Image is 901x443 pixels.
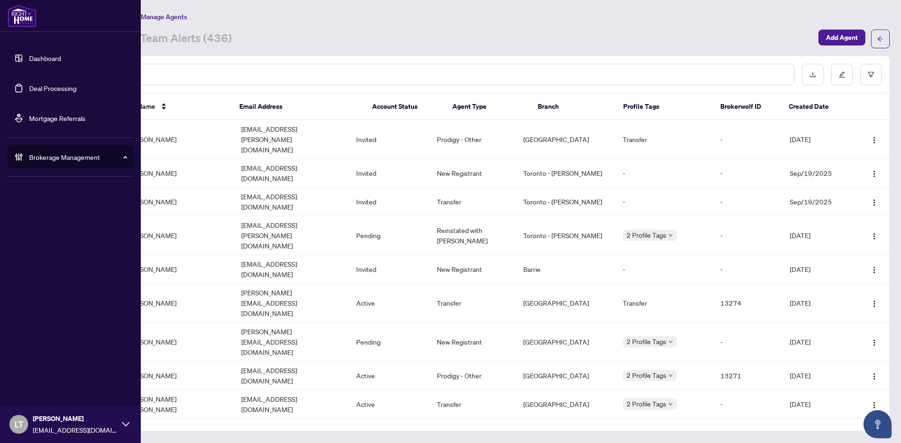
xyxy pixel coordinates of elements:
[429,323,516,361] td: New Registrant
[826,30,858,45] span: Add Agent
[782,255,853,284] td: [DATE]
[802,64,824,85] button: download
[867,132,882,147] button: Logo
[429,120,516,159] td: Prodigy - Other
[839,71,845,78] span: edit
[782,216,853,255] td: [DATE]
[118,120,234,159] td: [PERSON_NAME]
[668,402,673,406] span: down
[782,390,853,419] td: [DATE]
[615,120,713,159] td: Transfer
[870,339,878,346] img: Logo
[234,361,349,390] td: [EMAIL_ADDRESS][DOMAIN_NAME]
[782,159,853,188] td: Sep/19/2025
[232,94,365,120] th: Email Address
[713,188,782,216] td: -
[349,361,429,390] td: Active
[118,216,234,255] td: [PERSON_NAME]
[867,228,882,243] button: Logo
[877,36,884,42] span: arrow-left
[349,255,429,284] td: Invited
[234,284,349,323] td: [PERSON_NAME][EMAIL_ADDRESS][DOMAIN_NAME]
[782,323,853,361] td: [DATE]
[530,94,616,120] th: Branch
[118,323,234,361] td: [PERSON_NAME]
[615,255,713,284] td: -
[29,152,127,162] span: Brokerage Management
[782,361,853,390] td: [DATE]
[870,136,878,144] img: Logo
[15,418,23,431] span: LT
[615,159,713,188] td: -
[713,94,781,120] th: Brokerwolf ID
[29,114,85,122] a: Mortgage Referrals
[870,170,878,178] img: Logo
[429,216,516,255] td: Reinstated with [PERSON_NAME]
[870,199,878,206] img: Logo
[429,159,516,188] td: New Registrant
[349,216,429,255] td: Pending
[713,361,782,390] td: 13271
[868,71,874,78] span: filter
[349,159,429,188] td: Invited
[870,266,878,274] img: Logo
[867,397,882,412] button: Logo
[118,159,234,188] td: [PERSON_NAME]
[429,284,516,323] td: Transfer
[818,30,865,45] button: Add Agent
[867,295,882,310] button: Logo
[626,398,666,409] span: 2 Profile Tags
[234,255,349,284] td: [EMAIL_ADDRESS][DOMAIN_NAME]
[713,255,782,284] td: -
[118,188,234,216] td: [PERSON_NAME]
[782,188,853,216] td: Sep/19/2025
[8,5,37,27] img: logo
[713,159,782,188] td: -
[118,255,234,284] td: [PERSON_NAME]
[349,284,429,323] td: Active
[516,216,615,255] td: Toronto - [PERSON_NAME]
[782,284,853,323] td: [DATE]
[867,165,882,180] button: Logo
[867,334,882,349] button: Logo
[863,410,892,438] button: Open asap
[29,54,61,62] a: Dashboard
[516,255,615,284] td: Barrie
[615,284,713,323] td: Transfer
[516,159,615,188] td: Toronto - [PERSON_NAME]
[870,300,878,308] img: Logo
[429,361,516,390] td: Prodigy - Other
[870,233,878,240] img: Logo
[713,390,782,419] td: -
[118,361,234,390] td: [PERSON_NAME]
[516,390,615,419] td: [GEOGRAPHIC_DATA]
[516,284,615,323] td: [GEOGRAPHIC_DATA]
[516,188,615,216] td: Toronto - [PERSON_NAME]
[140,30,232,47] a: Team Alerts (436)
[429,390,516,419] td: Transfer
[234,159,349,188] td: [EMAIL_ADDRESS][DOMAIN_NAME]
[867,368,882,383] button: Logo
[668,373,673,378] span: down
[809,71,816,78] span: download
[141,13,187,21] span: Manage Agents
[234,120,349,159] td: [EMAIL_ADDRESS][PERSON_NAME][DOMAIN_NAME]
[870,401,878,409] img: Logo
[349,188,429,216] td: Invited
[713,216,782,255] td: -
[234,390,349,419] td: [EMAIL_ADDRESS][DOMAIN_NAME]
[33,425,117,435] span: [EMAIL_ADDRESS][DOMAIN_NAME]
[429,255,516,284] td: New Registrant
[867,194,882,209] button: Logo
[516,361,615,390] td: [GEOGRAPHIC_DATA]
[429,188,516,216] td: Transfer
[626,370,666,381] span: 2 Profile Tags
[349,390,429,419] td: Active
[626,230,666,240] span: 2 Profile Tags
[349,120,429,159] td: Invited
[860,64,882,85] button: filter
[781,94,850,120] th: Created Date
[118,94,232,120] th: Full Name
[616,94,713,120] th: Profile Tags
[118,284,234,323] td: [PERSON_NAME]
